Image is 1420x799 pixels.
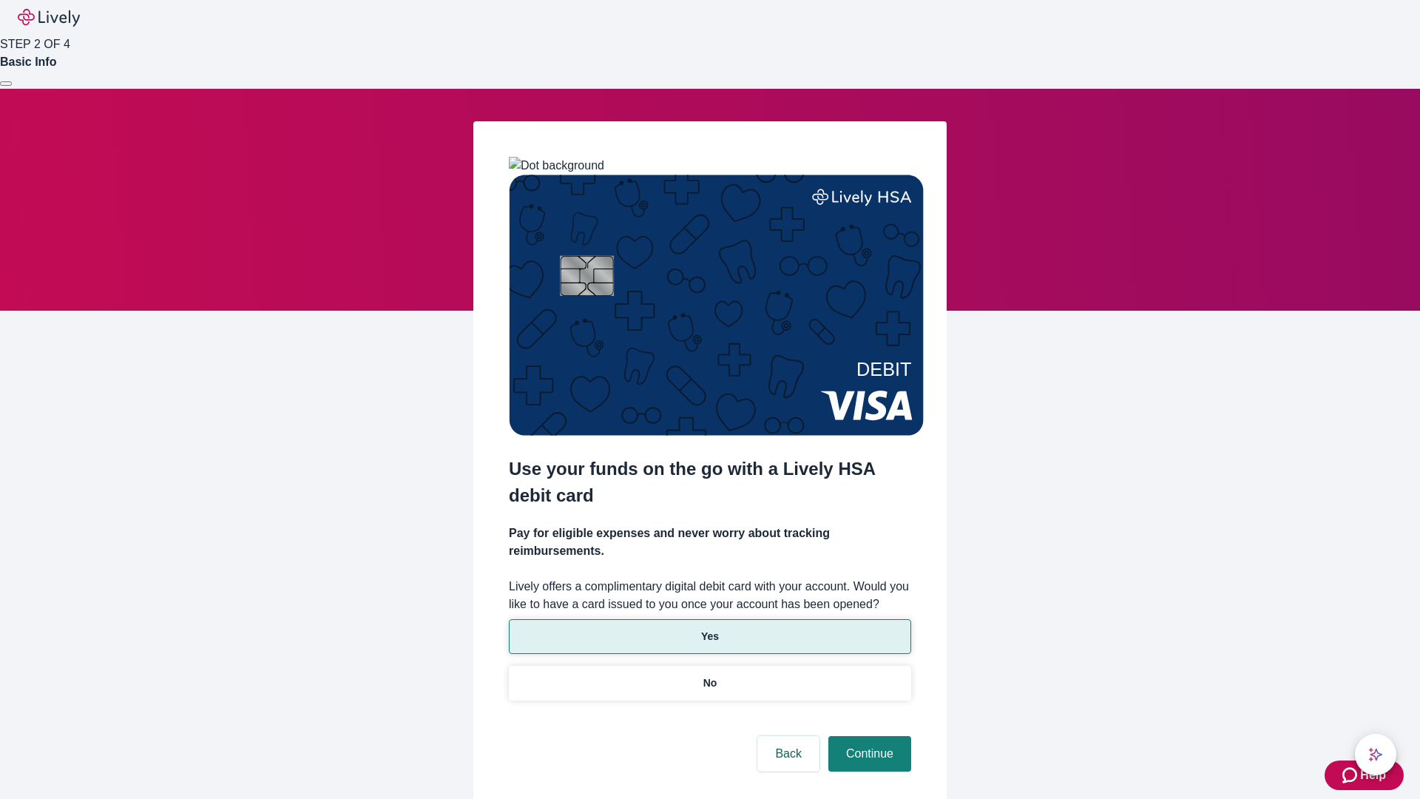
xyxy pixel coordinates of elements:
[1355,734,1396,775] button: chat
[1360,766,1386,784] span: Help
[701,629,719,644] p: Yes
[1325,761,1404,790] button: Zendesk support iconHelp
[509,157,604,175] img: Dot background
[509,619,911,654] button: Yes
[509,175,924,436] img: Debit card
[703,675,717,691] p: No
[509,578,911,613] label: Lively offers a complimentary digital debit card with your account. Would you like to have a card...
[509,525,911,560] h4: Pay for eligible expenses and never worry about tracking reimbursements.
[18,9,80,27] img: Lively
[1368,747,1383,762] svg: Lively AI Assistant
[509,456,911,509] h2: Use your funds on the go with a Lively HSA debit card
[509,666,911,701] button: No
[757,736,819,772] button: Back
[1342,766,1360,784] svg: Zendesk support icon
[828,736,911,772] button: Continue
